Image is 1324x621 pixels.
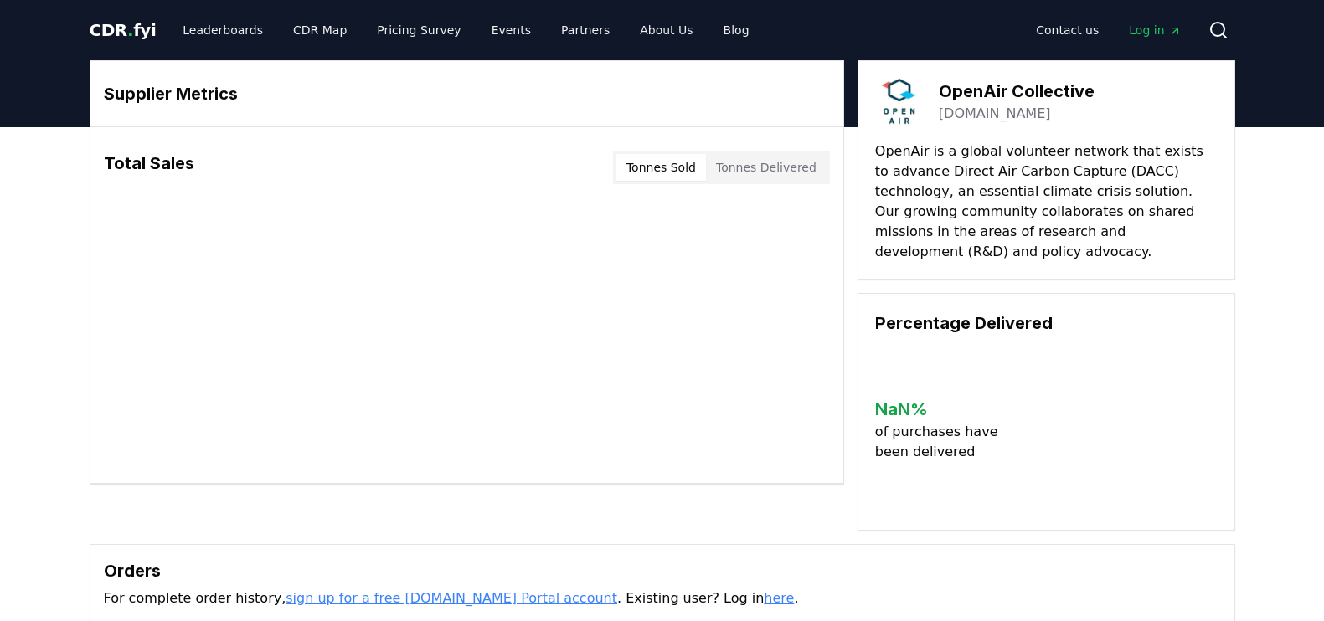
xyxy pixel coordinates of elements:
[104,588,1221,608] p: For complete order history, . Existing user? Log in .
[616,154,706,181] button: Tonnes Sold
[169,15,762,45] nav: Main
[1129,22,1181,38] span: Log in
[1023,15,1194,45] nav: Main
[875,422,1012,462] p: of purchases have been delivered
[286,590,617,606] a: sign up for a free [DOMAIN_NAME] Portal account
[548,15,623,45] a: Partners
[1115,15,1194,45] a: Log in
[875,310,1218,336] h3: Percentage Delivered
[939,104,1051,124] a: [DOMAIN_NAME]
[104,151,194,184] h3: Total Sales
[875,397,1012,422] h3: NaN %
[104,558,1221,583] h3: Orders
[104,81,830,106] h3: Supplier Metrics
[706,154,827,181] button: Tonnes Delivered
[710,15,763,45] a: Blog
[169,15,276,45] a: Leaderboards
[875,141,1218,262] p: OpenAir is a global volunteer network that exists to advance Direct Air Carbon Capture (DACC) tec...
[280,15,360,45] a: CDR Map
[478,15,544,45] a: Events
[1023,15,1112,45] a: Contact us
[90,20,157,40] span: CDR fyi
[127,20,133,40] span: .
[939,79,1095,104] h3: OpenAir Collective
[875,78,922,125] img: OpenAir Collective-logo
[626,15,706,45] a: About Us
[764,590,794,606] a: here
[90,18,157,42] a: CDR.fyi
[363,15,474,45] a: Pricing Survey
